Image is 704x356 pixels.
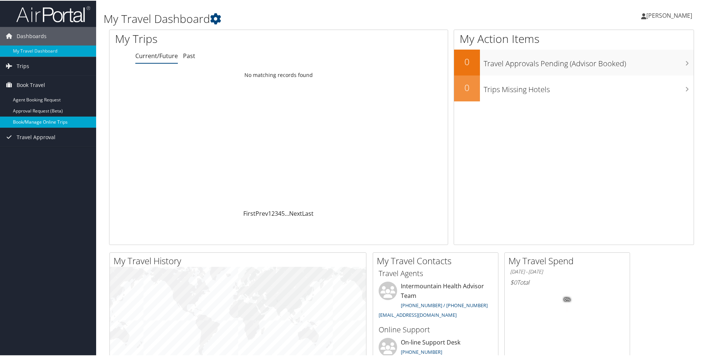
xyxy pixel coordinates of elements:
a: 5 [281,209,285,217]
a: Prev [255,209,268,217]
h3: Trips Missing Hotels [484,80,694,94]
span: $0 [510,278,517,286]
h1: My Travel Dashboard [104,10,501,26]
a: 0Trips Missing Hotels [454,75,694,101]
h6: Total [510,278,624,286]
tspan: 0% [564,297,570,301]
span: Trips [17,56,29,75]
a: 0Travel Approvals Pending (Advisor Booked) [454,49,694,75]
span: … [285,209,289,217]
a: First [243,209,255,217]
a: [PHONE_NUMBER] / [PHONE_NUMBER] [401,301,488,308]
h6: [DATE] - [DATE] [510,268,624,275]
span: Travel Approval [17,127,55,146]
a: Last [302,209,314,217]
img: airportal-logo.png [16,5,90,22]
h2: 0 [454,55,480,67]
li: Intermountain Health Advisor Team [375,281,496,320]
h2: My Travel Spend [508,254,630,266]
a: [PHONE_NUMBER] [401,348,442,355]
h2: My Travel Contacts [377,254,498,266]
a: 2 [271,209,275,217]
span: [PERSON_NAME] [646,11,692,19]
a: 4 [278,209,281,217]
h1: My Trips [115,30,301,46]
a: Past [183,51,195,59]
h3: Online Support [379,324,493,334]
td: No matching records found [109,68,448,81]
a: Current/Future [135,51,178,59]
span: Book Travel [17,75,45,94]
a: 3 [275,209,278,217]
h1: My Action Items [454,30,694,46]
h3: Travel Agents [379,268,493,278]
a: 1 [268,209,271,217]
h2: My Travel History [114,254,366,266]
span: Dashboards [17,26,47,45]
h2: 0 [454,81,480,93]
a: [PERSON_NAME] [641,4,700,26]
a: Next [289,209,302,217]
a: [EMAIL_ADDRESS][DOMAIN_NAME] [379,311,457,318]
h3: Travel Approvals Pending (Advisor Booked) [484,54,694,68]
